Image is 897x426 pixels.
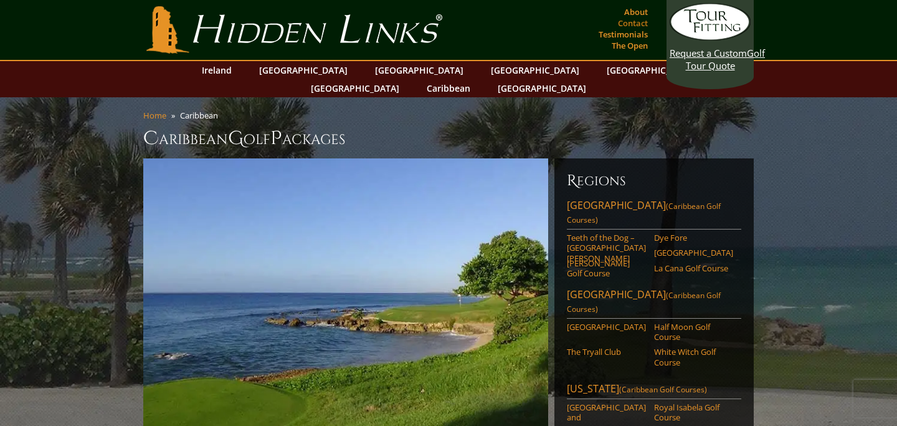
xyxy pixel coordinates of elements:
a: La Cana Golf Course [654,263,733,273]
a: Caribbean [420,79,477,97]
a: Testimonials [596,26,651,43]
span: G [228,126,244,151]
a: [PERSON_NAME] Golf Course [567,258,646,279]
a: About [621,3,651,21]
a: The Tryall Club [567,347,646,357]
span: (Caribbean Golf Courses) [567,290,721,314]
a: [GEOGRAPHIC_DATA] [600,61,701,79]
a: [GEOGRAPHIC_DATA] and [567,402,646,423]
a: [GEOGRAPHIC_DATA] [491,79,592,97]
a: Contact [615,14,651,32]
span: P [270,126,282,151]
a: [US_STATE](Caribbean Golf Courses) [567,382,741,399]
a: [GEOGRAPHIC_DATA] [369,61,470,79]
a: White Witch Golf Course [654,347,733,367]
a: Request a CustomGolf Tour Quote [670,3,751,72]
a: Half Moon Golf Course [654,322,733,342]
a: The Open [609,37,651,54]
a: [GEOGRAPHIC_DATA] [485,61,586,79]
a: Royal Isabela Golf Course [654,402,733,423]
span: (Caribbean Golf Courses) [619,384,707,395]
a: [GEOGRAPHIC_DATA] [253,61,354,79]
a: [GEOGRAPHIC_DATA] [305,79,406,97]
a: [GEOGRAPHIC_DATA] [567,322,646,332]
a: [GEOGRAPHIC_DATA](Caribbean Golf Courses) [567,198,741,230]
a: Teeth of the Dog – [GEOGRAPHIC_DATA][PERSON_NAME] [567,233,646,263]
span: Request a Custom [670,47,747,59]
a: Ireland [196,61,238,79]
h6: Regions [567,171,741,191]
li: Caribbean [180,110,223,121]
a: [GEOGRAPHIC_DATA] [654,248,733,258]
a: Dye Fore [654,233,733,243]
h1: Caribbean olf ackages [143,126,754,151]
a: [GEOGRAPHIC_DATA](Caribbean Golf Courses) [567,288,741,319]
a: Home [143,110,166,121]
